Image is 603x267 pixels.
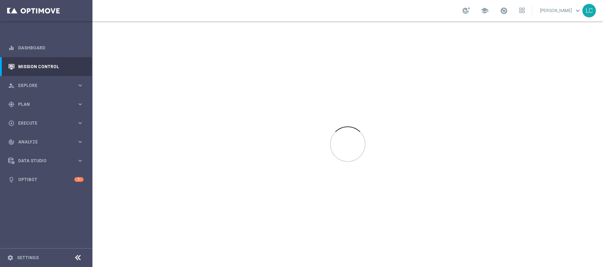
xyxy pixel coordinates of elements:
[8,158,84,164] button: Data Studio keyboard_arrow_right
[8,102,84,107] button: gps_fixed Plan keyboard_arrow_right
[8,139,77,145] div: Analyze
[8,177,84,182] button: lightbulb Optibot 1
[7,255,14,261] i: settings
[8,170,84,189] div: Optibot
[77,138,84,145] i: keyboard_arrow_right
[582,4,596,17] div: LC
[8,45,84,51] button: equalizer Dashboard
[17,256,39,260] a: Settings
[8,57,84,76] div: Mission Control
[18,170,74,189] a: Optibot
[8,38,84,57] div: Dashboard
[8,82,77,89] div: Explore
[18,159,77,163] span: Data Studio
[481,7,489,15] span: school
[8,82,15,89] i: person_search
[8,64,84,70] button: Mission Control
[8,120,15,126] i: play_circle_outline
[8,139,15,145] i: track_changes
[74,177,84,182] div: 1
[539,5,582,16] a: [PERSON_NAME]keyboard_arrow_down
[77,120,84,126] i: keyboard_arrow_right
[8,45,15,51] i: equalizer
[8,139,84,145] button: track_changes Analyze keyboard_arrow_right
[8,83,84,88] button: person_search Explore keyboard_arrow_right
[18,38,84,57] a: Dashboard
[18,121,77,125] span: Execute
[8,101,77,108] div: Plan
[18,140,77,144] span: Analyze
[8,120,84,126] button: play_circle_outline Execute keyboard_arrow_right
[77,101,84,108] i: keyboard_arrow_right
[574,7,582,15] span: keyboard_arrow_down
[18,102,77,107] span: Plan
[77,157,84,164] i: keyboard_arrow_right
[8,101,15,108] i: gps_fixed
[8,176,15,183] i: lightbulb
[8,158,77,164] div: Data Studio
[77,82,84,89] i: keyboard_arrow_right
[18,83,77,88] span: Explore
[8,120,77,126] div: Execute
[18,57,84,76] a: Mission Control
